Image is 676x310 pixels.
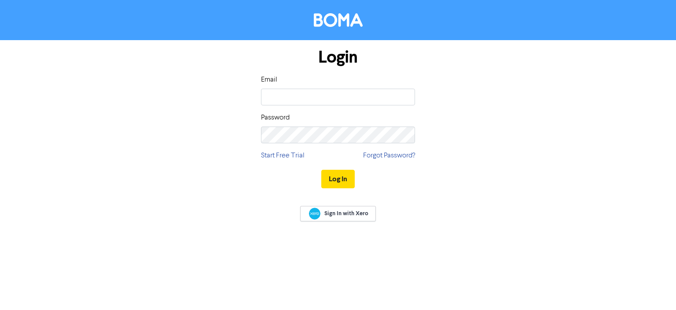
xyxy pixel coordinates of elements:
[261,47,415,67] h1: Login
[261,150,305,161] a: Start Free Trial
[261,75,277,85] label: Email
[309,208,320,220] img: Xero logo
[324,209,368,217] span: Sign In with Xero
[300,206,376,221] a: Sign In with Xero
[363,150,415,161] a: Forgot Password?
[321,170,355,188] button: Log In
[261,112,290,123] label: Password
[314,13,363,27] img: BOMA Logo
